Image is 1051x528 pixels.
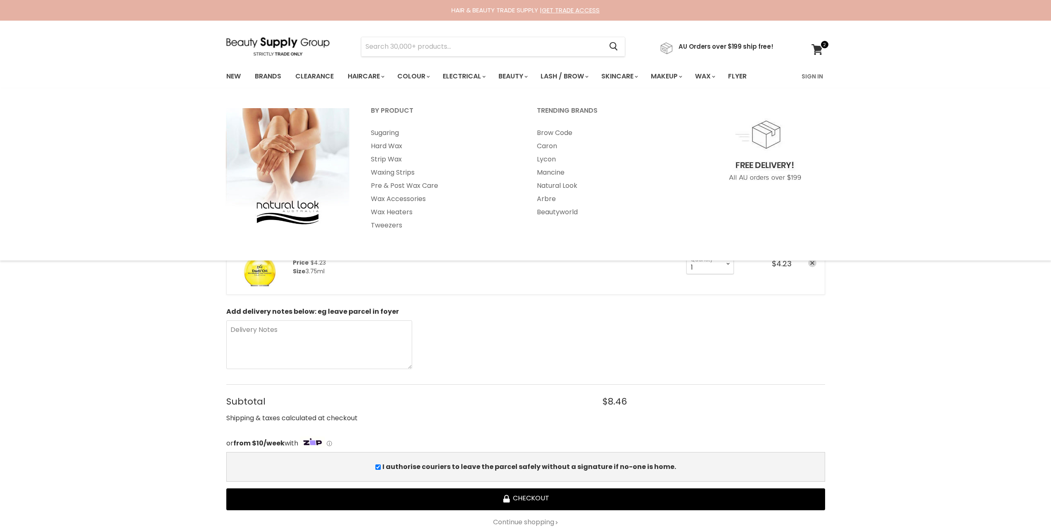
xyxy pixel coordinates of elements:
img: Zip Logo [300,436,325,448]
button: Checkout [226,488,825,510]
a: Lycon [527,153,691,166]
a: Wax Heaters [361,206,525,219]
a: Strip Wax [361,153,525,166]
a: Electrical [437,68,491,85]
a: Brow Code [527,126,691,140]
input: Search [361,37,603,56]
span: or with [226,438,298,448]
div: 3.75ml [293,267,326,276]
a: By Product [361,104,525,125]
a: Natural Look [527,179,691,192]
a: Sign In [797,68,828,85]
b: Add delivery notes below: eg leave parcel in foyer [226,307,399,316]
ul: Main menu [220,64,775,88]
strong: from $10/week [233,438,285,448]
a: Trending Brands [527,104,691,125]
span: Price [293,258,309,267]
div: Shipping & taxes calculated at checkout [226,413,825,424]
a: Flyer [722,68,753,85]
span: Subtotal [226,396,584,407]
a: Wax [689,68,720,85]
a: Sugaring [361,126,525,140]
a: Skincare [595,68,643,85]
a: Continue shopping [226,519,825,526]
a: Tweezers [361,219,525,232]
div: HAIR & BEAUTY TRADE SUPPLY | [216,6,835,14]
a: Pre & Post Wax Care [361,179,525,192]
a: Lash / Brow [534,68,593,85]
img: Dadi Oil - 3.75ml [235,237,285,286]
a: Caron [527,140,691,153]
a: Wax Accessories [361,192,525,206]
span: Size [293,267,306,275]
a: Haircare [342,68,389,85]
a: GET TRADE ACCESS [542,6,600,14]
a: Mancine [527,166,691,179]
select: Quantity [686,253,734,274]
form: cart checkout [226,109,825,526]
a: Clearance [289,68,340,85]
a: Waxing Strips [361,166,525,179]
button: Search [603,37,625,56]
a: Makeup [645,68,687,85]
span: $8.46 [603,396,627,407]
ul: Main menu [361,126,525,232]
a: Brands [249,68,287,85]
a: remove Dadi Oil [808,259,816,267]
a: Arbre [527,192,691,206]
ul: Main menu [527,126,691,219]
span: $4.23 [311,258,326,267]
span: $4.23 [772,258,792,269]
a: New [220,68,247,85]
a: Hard Wax [361,140,525,153]
a: Colour [391,68,435,85]
iframe: Gorgias live chat messenger [1010,489,1043,520]
a: Beauty [492,68,533,85]
nav: Main [216,64,835,88]
a: Beautyworld [527,206,691,219]
b: I authorise couriers to leave the parcel safely without a signature if no-one is home. [382,462,676,471]
form: Product [361,37,625,57]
